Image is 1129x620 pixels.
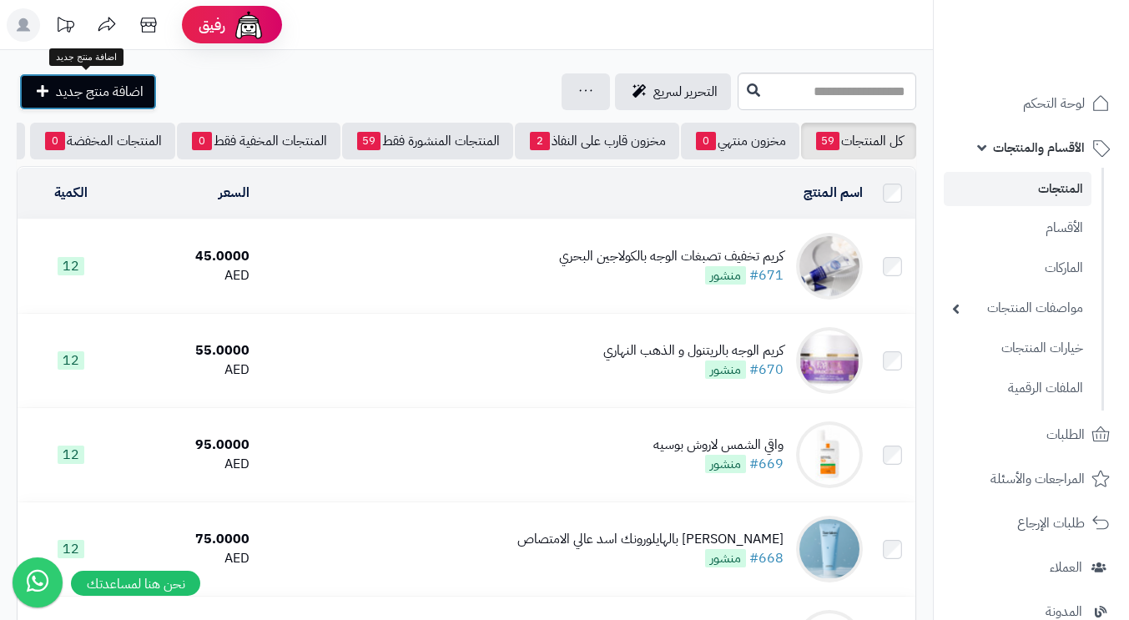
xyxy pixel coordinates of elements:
div: 95.0000 [131,436,250,455]
span: 59 [357,132,381,150]
a: كل المنتجات59 [801,123,916,159]
img: كريم تيريدين بالهايلورونك اسد عالي الامتصاص [796,516,863,582]
a: لوحة التحكم [944,83,1119,123]
img: logo-2.png [1016,47,1113,82]
div: AED [131,549,250,568]
span: 12 [58,257,84,275]
span: 12 [58,446,84,464]
a: المنتجات [944,172,1091,206]
span: منشور [705,549,746,567]
span: اضافة منتج جديد [56,82,144,102]
div: كريم الوجه بالريتنول و الذهب النهاري [603,341,784,360]
div: 45.0000 [131,247,250,266]
span: منشور [705,360,746,379]
a: الماركات [944,250,1091,286]
a: المنتجات المنشورة فقط59 [342,123,513,159]
span: التحرير لسريع [653,82,718,102]
a: مواصفات المنتجات [944,290,1091,326]
div: [PERSON_NAME] بالهايلورونك اسد عالي الامتصاص [517,530,784,549]
a: مخزون قارب على النفاذ2 [515,123,679,159]
a: #669 [749,454,784,474]
span: المراجعات والأسئلة [990,467,1085,491]
span: 12 [58,540,84,558]
span: العملاء [1050,556,1082,579]
a: طلبات الإرجاع [944,503,1119,543]
a: العملاء [944,547,1119,587]
span: رفيق [199,15,225,35]
div: AED [131,360,250,380]
a: #670 [749,360,784,380]
div: كريم تخفيف تصبغات الوجه بالكولاجين البحري [559,247,784,266]
a: مخزون منتهي0 [681,123,799,159]
span: 0 [696,132,716,150]
img: ai-face.png [232,8,265,42]
a: السعر [219,183,249,203]
span: الطلبات [1046,423,1085,446]
a: الأقسام [944,210,1091,246]
a: المنتجات المخفضة0 [30,123,175,159]
a: الكمية [54,183,88,203]
span: منشور [705,266,746,285]
a: اضافة منتج جديد [19,73,157,110]
a: خيارات المنتجات [944,330,1091,366]
img: كريم الوجه بالريتنول و الذهب النهاري [796,327,863,394]
img: كريم تخفيف تصبغات الوجه بالكولاجين البحري [796,233,863,300]
div: AED [131,455,250,474]
a: #668 [749,548,784,568]
a: المنتجات المخفية فقط0 [177,123,340,159]
span: طلبات الإرجاع [1017,512,1085,535]
span: 0 [45,132,65,150]
span: 59 [816,132,839,150]
div: 75.0000 [131,530,250,549]
a: تحديثات المنصة [44,8,86,46]
span: 12 [58,351,84,370]
div: واقي الشمس لاروش بوسيه [653,436,784,455]
span: 0 [192,132,212,150]
a: الطلبات [944,415,1119,455]
div: اضافة منتج جديد [49,48,123,67]
span: 2 [530,132,550,150]
a: #671 [749,265,784,285]
a: التحرير لسريع [615,73,731,110]
div: 55.0000 [131,341,250,360]
a: الملفات الرقمية [944,370,1091,406]
span: الأقسام والمنتجات [993,136,1085,159]
div: AED [131,266,250,285]
span: منشور [705,455,746,473]
img: واقي الشمس لاروش بوسيه [796,421,863,488]
span: لوحة التحكم [1023,92,1085,115]
a: المراجعات والأسئلة [944,459,1119,499]
a: اسم المنتج [804,183,863,203]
